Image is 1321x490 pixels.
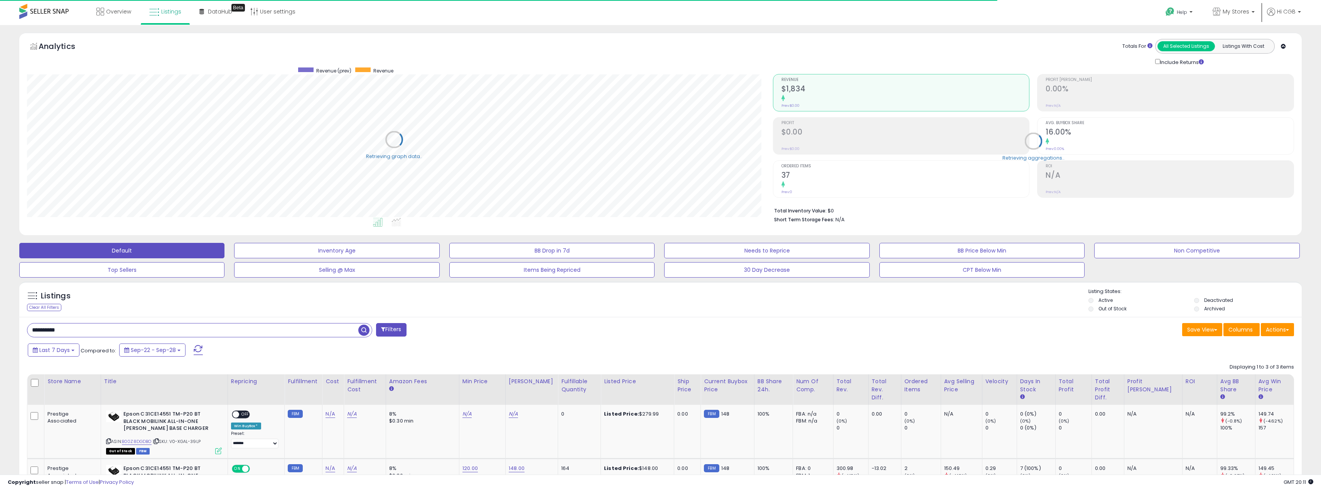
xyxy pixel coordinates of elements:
[904,418,915,424] small: (0%)
[153,438,201,445] span: | SKU: V0-XGAL-39LP
[1284,478,1313,486] span: 2025-10-6 20:11 GMT
[106,411,222,453] div: ASIN:
[19,243,224,258] button: Default
[677,465,695,472] div: 0.00
[1261,323,1294,336] button: Actions
[985,411,1017,418] div: 0
[1159,1,1200,25] a: Help
[758,411,787,418] div: 100%
[721,465,729,472] span: 148
[837,418,847,424] small: (0%)
[389,386,394,392] small: Amazon Fees.
[239,411,251,418] span: OFF
[796,472,827,479] div: FBM: 1
[1059,377,1088,394] div: Total Profit
[664,262,869,278] button: 30 Day Decrease
[604,377,671,386] div: Listed Price
[41,291,71,301] h5: Listings
[1259,377,1291,394] div: Avg Win Price
[1127,465,1176,472] div: N/A
[1157,41,1215,51] button: All Selected Listings
[1149,57,1213,66] div: Include Returns
[8,478,36,486] strong: Copyright
[837,377,865,394] div: Total Rev.
[234,262,439,278] button: Selling @ Max
[1177,9,1187,15] span: Help
[1020,411,1055,418] div: 0 (0%)
[509,377,555,386] div: [PERSON_NAME]
[389,472,453,479] div: $0.30 min
[604,410,639,418] b: Listed Price:
[1220,411,1255,418] div: 99.2%
[1098,305,1127,312] label: Out of Stock
[904,465,941,472] div: 2
[604,465,668,472] div: $148.00
[872,411,895,418] div: 0.00
[1095,377,1121,402] div: Total Profit Diff.
[122,438,152,445] a: B00Z8DGDBO
[872,377,898,402] div: Total Rev. Diff.
[47,377,98,386] div: Store Name
[904,424,941,431] div: 0
[837,424,868,431] div: 0
[796,465,827,472] div: FBA: 0
[1259,424,1294,431] div: 157
[47,411,95,424] div: Prestige Associated
[47,465,95,479] div: Prestige Associated
[136,448,150,455] span: FBM
[1204,305,1225,312] label: Archived
[231,377,281,386] div: Repricing
[1165,7,1175,17] i: Get Help
[704,377,751,394] div: Current Buybox Price
[106,8,131,15] span: Overview
[106,465,121,477] img: 31i+6csPYXL._SL40_.jpg
[288,377,319,386] div: Fulfillment
[1186,465,1211,472] div: N/A
[1020,473,1031,479] small: (0%)
[1264,418,1283,424] small: (-4.62%)
[19,262,224,278] button: Top Sellers
[249,466,261,472] span: OFF
[949,473,967,479] small: (-4.15%)
[326,465,335,472] a: N/A
[326,377,341,386] div: Cost
[1122,43,1152,50] div: Totals For
[1182,323,1222,336] button: Save View
[1059,473,1070,479] small: (0%)
[389,377,456,386] div: Amazon Fees
[677,377,697,394] div: Ship Price
[106,411,121,422] img: 31i+6csPYXL._SL40_.jpg
[1215,41,1272,51] button: Listings With Cost
[796,377,830,394] div: Num of Comp.
[462,377,502,386] div: Min Price
[1223,8,1249,15] span: My Stores
[904,411,941,418] div: 0
[1059,465,1092,472] div: 0
[1230,364,1294,371] div: Displaying 1 to 3 of 3 items
[944,465,982,472] div: 150.49
[106,448,135,455] span: All listings that are currently out of stock and unavailable for purchase on Amazon
[796,418,827,424] div: FBM: n/a
[561,377,597,394] div: Fulfillable Quantity
[1259,411,1294,418] div: 149.74
[1127,377,1179,394] div: Profit [PERSON_NAME]
[985,424,1017,431] div: 0
[1223,323,1260,336] button: Columns
[449,262,655,278] button: Items Being Repriced
[1225,418,1242,424] small: (-0.8%)
[1020,465,1055,472] div: 7 (100%)
[1059,424,1092,431] div: 0
[1225,473,1245,479] small: (-0.67%)
[904,473,915,479] small: (0%)
[837,465,868,472] div: 300.98
[985,377,1014,386] div: Velocity
[1186,411,1211,418] div: N/A
[8,479,134,486] div: seller snap | |
[721,410,729,418] span: 148
[28,344,79,357] button: Last 7 Days
[1259,394,1263,401] small: Avg Win Price.
[1098,297,1113,303] label: Active
[604,411,668,418] div: $279.99
[1020,418,1031,424] small: (0%)
[39,41,90,54] h5: Analytics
